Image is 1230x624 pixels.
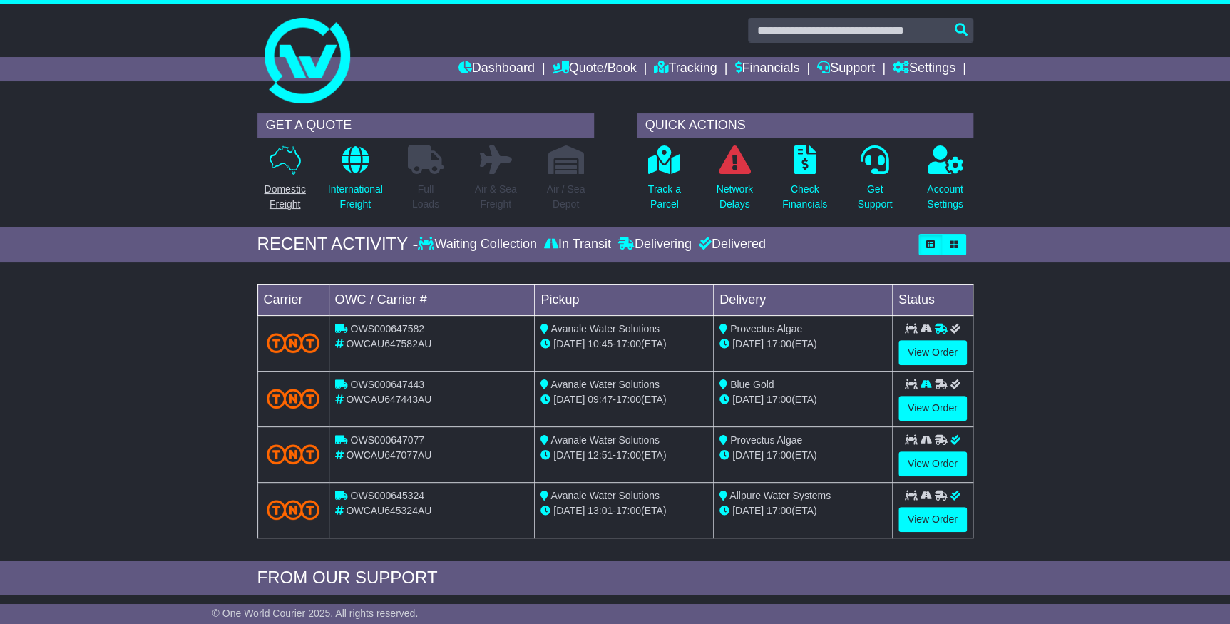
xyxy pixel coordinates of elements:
[719,503,886,518] div: (ETA)
[734,57,799,81] a: Financials
[328,182,383,212] p: International Freight
[267,500,320,519] img: TNT_Domestic.png
[695,237,766,252] div: Delivered
[732,449,764,461] span: [DATE]
[732,505,764,516] span: [DATE]
[547,182,585,212] p: Air / Sea Depot
[615,237,695,252] div: Delivering
[616,505,641,516] span: 17:00
[257,113,594,138] div: GET A QUOTE
[898,340,967,365] a: View Order
[350,379,424,390] span: OWS000647443
[418,237,540,252] div: Waiting Collection
[257,568,973,588] div: FROM OUR SUPPORT
[588,394,613,405] span: 09:47
[346,338,431,349] span: OWCAU647582AU
[713,284,892,315] td: Delivery
[588,505,613,516] span: 13:01
[346,394,431,405] span: OWCAU647443AU
[588,449,613,461] span: 12:51
[264,182,305,212] p: Domestic Freight
[540,448,707,463] div: - (ETA)
[856,145,893,220] a: GetSupport
[257,234,419,255] div: RECENT ACTIVITY -
[729,490,831,501] span: Allpure Water Systems
[732,394,764,405] span: [DATE]
[553,505,585,516] span: [DATE]
[927,182,963,212] p: Account Settings
[730,379,774,390] span: Blue Gold
[346,505,431,516] span: OWCAU645324AU
[553,449,585,461] span: [DATE]
[263,145,306,220] a: DomesticFreight
[730,434,802,446] span: Provectus Algae
[767,394,791,405] span: 17:00
[267,333,320,352] img: TNT_Domestic.png
[616,449,641,461] span: 17:00
[767,449,791,461] span: 17:00
[719,448,886,463] div: (ETA)
[817,57,875,81] a: Support
[893,57,955,81] a: Settings
[898,451,967,476] a: View Order
[540,237,615,252] div: In Transit
[616,338,641,349] span: 17:00
[550,379,660,390] span: Avanale Water Solutions
[898,507,967,532] a: View Order
[540,337,707,352] div: - (ETA)
[715,145,753,220] a: NetworkDelays
[535,284,714,315] td: Pickup
[616,394,641,405] span: 17:00
[648,182,681,212] p: Track a Parcel
[408,182,444,212] p: Full Loads
[767,338,791,349] span: 17:00
[553,394,585,405] span: [DATE]
[553,338,585,349] span: [DATE]
[350,323,424,334] span: OWS000647582
[767,505,791,516] span: 17:00
[350,490,424,501] span: OWS000645324
[475,182,517,212] p: Air & Sea Freight
[550,490,660,501] span: Avanale Water Solutions
[540,503,707,518] div: - (ETA)
[654,57,717,81] a: Tracking
[719,337,886,352] div: (ETA)
[647,145,682,220] a: Track aParcel
[892,284,973,315] td: Status
[458,57,535,81] a: Dashboard
[267,389,320,408] img: TNT_Domestic.png
[732,338,764,349] span: [DATE]
[637,113,973,138] div: QUICK ACTIONS
[327,145,384,220] a: InternationalFreight
[267,444,320,464] img: TNT_Domestic.png
[898,396,967,421] a: View Order
[857,182,892,212] p: Get Support
[550,434,660,446] span: Avanale Water Solutions
[350,434,424,446] span: OWS000647077
[552,57,636,81] a: Quote/Book
[719,392,886,407] div: (ETA)
[212,608,419,619] span: © One World Courier 2025. All rights reserved.
[540,392,707,407] div: - (ETA)
[730,323,802,334] span: Provectus Algae
[550,323,660,334] span: Avanale Water Solutions
[782,182,827,212] p: Check Financials
[588,338,613,349] span: 10:45
[346,449,431,461] span: OWCAU647077AU
[781,145,828,220] a: CheckFinancials
[257,284,329,315] td: Carrier
[716,182,752,212] p: Network Delays
[926,145,964,220] a: AccountSettings
[329,284,535,315] td: OWC / Carrier #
